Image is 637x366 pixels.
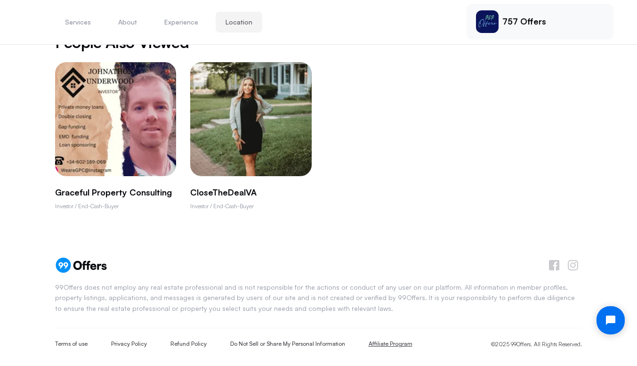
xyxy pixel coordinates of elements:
[55,62,177,211] swiper-slide: 1 / 2
[476,10,499,33] img: Vincent Talerico
[55,187,177,198] p: Graceful Property Consulting
[230,340,345,348] a: Do Not Sell or Share My Personal Information
[108,12,147,33] button: About
[502,16,597,27] p: 757 Offers
[55,62,177,176] img: Johnathon underwood
[55,282,582,314] p: 99Offers does not employ any real estate professional and is not responsible for the actions or c...
[55,340,88,348] a: Terms of use
[154,12,208,33] button: Experience
[190,202,312,211] p: Investor / End-Cash-Buyer
[190,62,312,176] img: Naomi Hoehn
[190,187,312,198] p: CloseTheDealVA
[55,202,177,211] p: Investor / End-Cash-Buyer
[190,62,312,211] a: Naomi HoehnCloseTheDealVAInvestor / End-Cash-Buyer
[589,298,633,342] iframe: Tidio Chat
[216,12,262,33] button: Location
[491,340,582,349] p: ©2025 99Offers. All Rights Reserved.
[55,12,101,33] button: Services
[111,340,147,348] a: Privacy Policy
[170,340,207,348] a: Refund Policy
[190,62,312,211] swiper-slide: 2 / 2
[369,340,412,348] a: Affiliate Program
[55,62,177,211] a: Johnathon underwoodGraceful Property ConsultingInvestor / End-Cash-Buyer
[55,34,582,51] h2: People Also Viewed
